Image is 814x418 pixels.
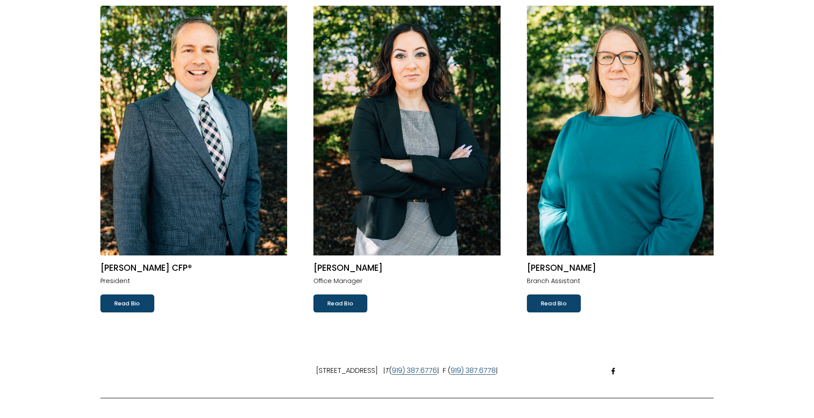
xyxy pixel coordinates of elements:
[527,6,714,255] img: Kerri Pait
[100,276,288,287] p: President
[451,365,496,377] a: 919) 387.6778
[527,263,714,274] h2: [PERSON_NAME]
[385,365,389,375] em: T
[100,294,154,312] a: Read Bio
[392,365,437,377] a: 919) 387.6776
[313,276,501,287] p: Office Manager
[313,263,501,274] h2: [PERSON_NAME]
[527,276,714,287] p: Branch Assistant
[610,368,617,375] a: Facebook
[313,6,501,255] img: Lisa M. Coello
[100,365,714,377] p: [STREET_ADDRESS] | ( | F ( |
[313,294,367,312] a: Read Bio
[100,263,288,274] h2: [PERSON_NAME] CFP®
[527,294,581,312] a: Read Bio
[100,6,288,255] img: Robert W. Volpe CFP®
